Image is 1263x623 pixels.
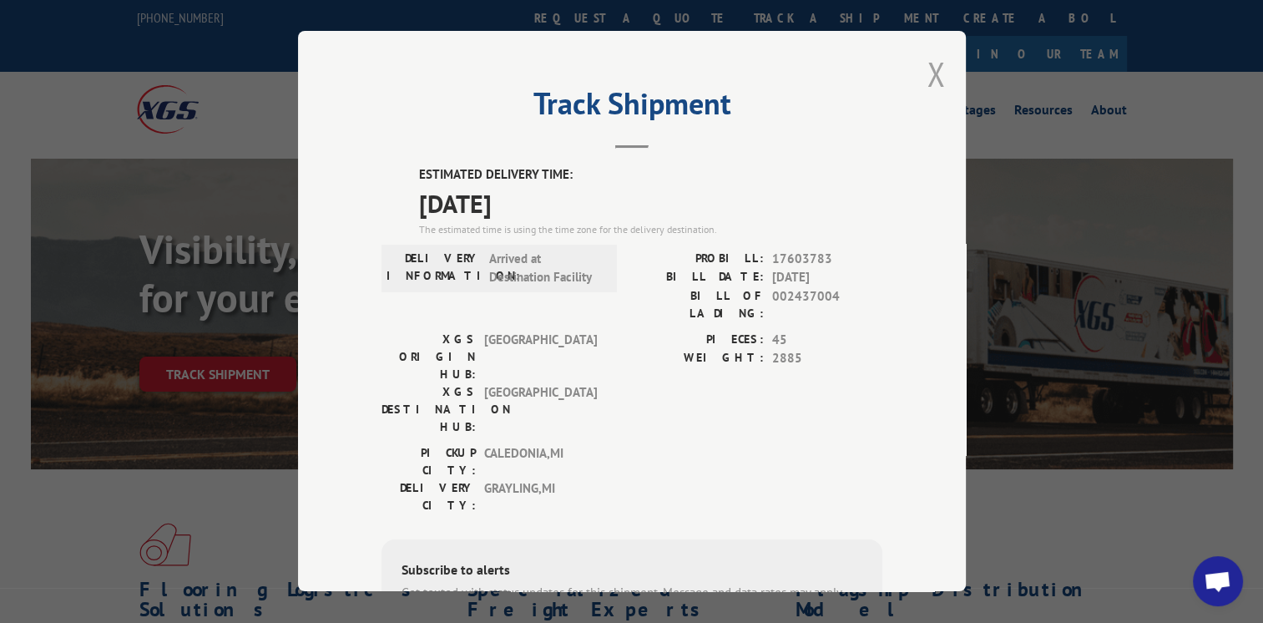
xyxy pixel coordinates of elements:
span: GRAYLING , MI [484,479,597,514]
label: DELIVERY INFORMATION: [386,250,481,287]
div: Get texted with status updates for this shipment. Message and data rates may apply. Message frequ... [402,584,862,621]
label: XGS ORIGIN HUB: [381,331,476,383]
span: 17603783 [772,250,882,269]
span: 2885 [772,349,882,368]
label: PIECES: [632,331,764,350]
label: DELIVERY CITY: [381,479,476,514]
div: Subscribe to alerts [402,560,862,584]
div: Open chat [1193,556,1243,606]
label: PROBILL: [632,250,764,269]
span: [GEOGRAPHIC_DATA] [484,383,597,436]
span: [GEOGRAPHIC_DATA] [484,331,597,383]
span: CALEDONIA , MI [484,444,597,479]
label: BILL OF LADING: [632,287,764,322]
label: PICKUP CITY: [381,444,476,479]
span: [DATE] [772,268,882,287]
label: BILL DATE: [632,268,764,287]
span: [DATE] [419,185,882,222]
label: ESTIMATED DELIVERY TIME: [419,165,882,185]
span: Arrived at Destination Facility [489,250,602,287]
span: 002437004 [772,287,882,322]
button: Close modal [927,52,945,96]
label: XGS DESTINATION HUB: [381,383,476,436]
div: The estimated time is using the time zone for the delivery destination. [419,222,882,237]
h2: Track Shipment [381,92,882,124]
label: WEIGHT: [632,349,764,368]
span: 45 [772,331,882,350]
